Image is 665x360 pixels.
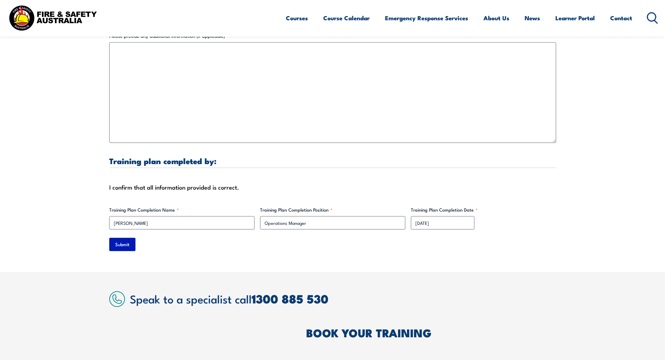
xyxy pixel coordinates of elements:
h2: Speak to a specialist call [130,292,556,305]
a: Learner Portal [555,9,595,27]
h2: BOOK YOUR TRAINING [306,328,556,337]
h3: Training plan completed by: [109,157,556,165]
input: dd/mm/yyyy [411,216,474,229]
label: Training Plan Completion Position [260,206,405,213]
a: Contact [610,9,632,27]
a: Course Calendar [323,9,370,27]
div: I confirm that all information provided is correct. [109,182,556,192]
a: About Us [483,9,509,27]
label: Training Plan Completion Date [411,206,556,213]
a: News [525,9,540,27]
a: 1300 885 530 [252,289,328,308]
input: Submit [109,238,135,251]
a: Emergency Response Services [385,9,468,27]
label: Training Plan Completion Name [109,206,254,213]
a: Courses [286,9,308,27]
